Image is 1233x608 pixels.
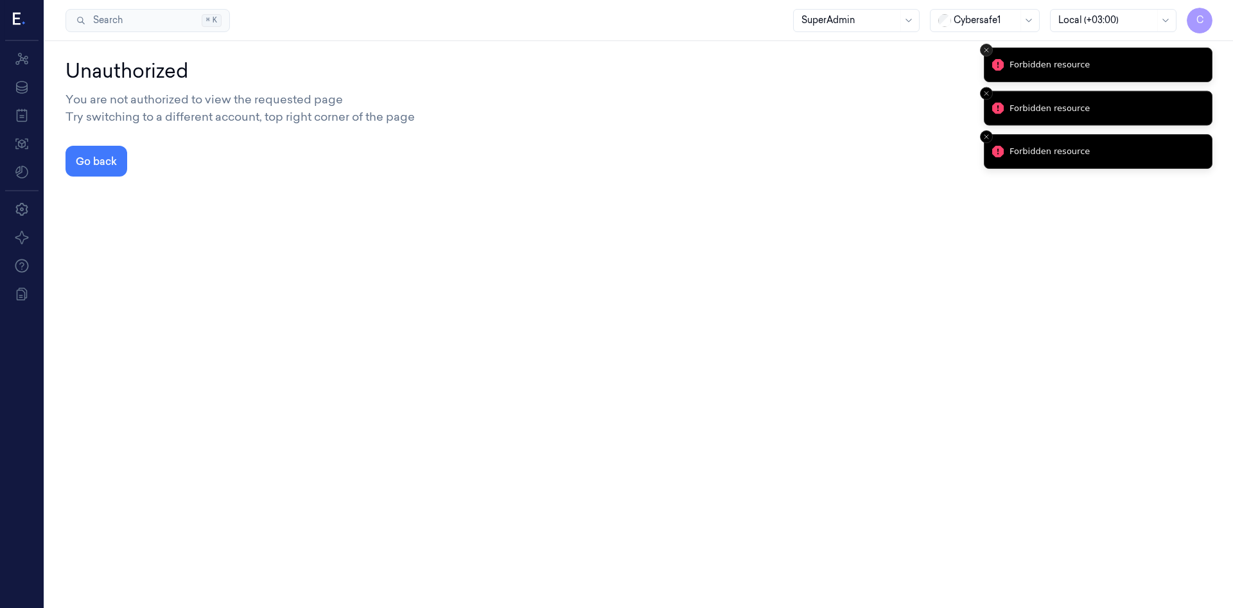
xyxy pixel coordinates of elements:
[980,87,993,100] button: Close toast
[1010,145,1090,158] div: Forbidden resource
[1010,102,1090,115] div: Forbidden resource
[88,13,123,27] span: Search
[66,91,1212,125] div: You are not authorized to view the requested page Try switching to a different account, top right...
[1187,8,1212,33] button: C
[66,9,230,32] button: Search⌘K
[66,56,1212,85] div: Unauthorized
[66,146,127,177] button: Go back
[980,130,993,143] button: Close toast
[980,44,993,56] button: Close toast
[1010,58,1090,71] div: Forbidden resource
